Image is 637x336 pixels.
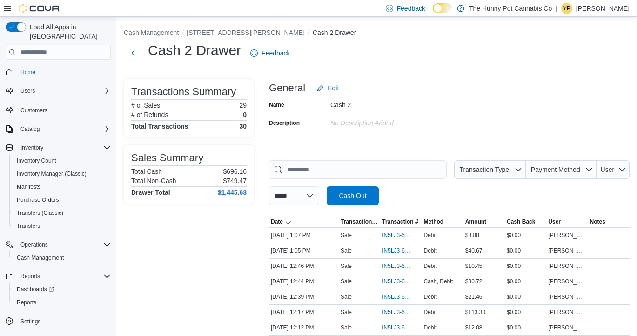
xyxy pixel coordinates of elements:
[424,232,437,239] span: Debit
[548,232,586,239] span: [PERSON_NAME]
[465,247,483,254] span: $40.67
[548,278,586,285] span: [PERSON_NAME]
[424,247,437,254] span: Debit
[13,207,67,219] a: Transfers (Classic)
[526,160,597,179] button: Payment Method
[465,324,483,331] span: $12.08
[20,107,47,114] span: Customers
[505,322,546,333] div: $0.00
[17,85,39,96] button: Users
[465,262,483,270] span: $10.45
[2,270,114,283] button: Reports
[590,218,605,226] span: Notes
[269,216,339,227] button: Date
[131,123,188,130] h4: Total Transactions
[2,103,114,117] button: Customers
[269,322,339,333] div: [DATE] 12:12 PM
[531,166,580,173] span: Payment Method
[507,218,535,226] span: Cash Back
[269,307,339,318] div: [DATE] 12:17 PM
[262,48,290,58] span: Feedback
[239,123,247,130] h4: 30
[382,245,420,256] button: IN5LJ3-6155252
[17,222,40,230] span: Transfers
[424,293,437,301] span: Debit
[563,3,570,14] span: YP
[341,232,352,239] p: Sale
[422,216,463,227] button: Method
[424,262,437,270] span: Debit
[313,79,342,97] button: Edit
[382,276,420,287] button: IN5LJ3-6155088
[505,245,546,256] div: $0.00
[17,183,40,191] span: Manifests
[131,152,203,164] h3: Sales Summary
[382,262,410,270] span: IN5LJ3-6155105
[124,29,179,36] button: Cash Management
[247,44,294,62] a: Feedback
[269,101,284,109] label: Name
[341,218,378,226] span: Transaction Type
[548,324,586,331] span: [PERSON_NAME]
[469,3,552,14] p: The Hunny Pot Cannabis Co
[17,142,47,153] button: Inventory
[548,218,561,226] span: User
[13,168,111,179] span: Inventory Manager (Classic)
[269,160,447,179] input: This is a search bar. As you type, the results lower in the page will automatically filter.
[17,104,111,116] span: Customers
[13,194,111,206] span: Purchase Orders
[17,315,111,327] span: Settings
[601,166,615,173] span: User
[20,87,35,95] span: Users
[223,177,247,185] p: $749.47
[17,254,64,261] span: Cash Management
[19,4,60,13] img: Cova
[454,160,526,179] button: Transaction Type
[17,85,111,96] span: Users
[20,241,48,248] span: Operations
[382,322,420,333] button: IN5LJ3-6154861
[382,324,410,331] span: IN5LJ3-6154861
[382,278,410,285] span: IN5LJ3-6155088
[13,220,44,232] a: Transfers
[20,69,35,76] span: Home
[9,251,114,264] button: Cash Management
[13,207,111,219] span: Transfers (Classic)
[20,144,43,151] span: Inventory
[13,155,60,166] a: Inventory Count
[424,324,437,331] span: Debit
[13,181,44,192] a: Manifests
[20,125,40,133] span: Catalog
[131,86,236,97] h3: Transactions Summary
[17,157,56,165] span: Inventory Count
[17,123,111,135] span: Catalog
[328,83,339,93] span: Edit
[341,324,352,331] p: Sale
[13,155,111,166] span: Inventory Count
[9,180,114,193] button: Manifests
[20,273,40,280] span: Reports
[131,177,176,185] h6: Total Non-Cash
[330,116,455,127] div: No Description added
[269,245,339,256] div: [DATE] 1:05 PM
[131,189,170,196] h4: Drawer Total
[465,218,486,226] span: Amount
[13,194,63,206] a: Purchase Orders
[124,44,142,62] button: Next
[424,309,437,316] span: Debit
[131,102,160,109] h6: # of Sales
[187,29,305,36] button: [STREET_ADDRESS][PERSON_NAME]
[131,111,168,118] h6: # of Refunds
[382,291,420,302] button: IN5LJ3-6155054
[465,309,485,316] span: $113.30
[576,3,630,14] p: [PERSON_NAME]
[13,252,111,263] span: Cash Management
[397,4,425,13] span: Feedback
[131,168,162,175] h6: Total Cash
[341,262,352,270] p: Sale
[546,216,588,227] button: User
[13,168,90,179] a: Inventory Manager (Classic)
[13,181,111,192] span: Manifests
[505,230,546,241] div: $0.00
[548,262,586,270] span: [PERSON_NAME]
